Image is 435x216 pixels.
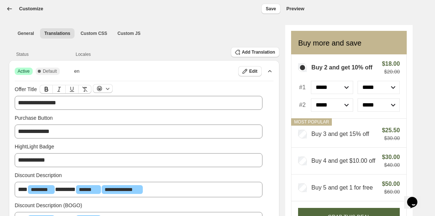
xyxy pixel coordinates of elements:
span: Add Translation [242,49,275,55]
span: Purchase Button [15,114,53,122]
button: Underline [65,85,79,94]
span: $20.00 [382,69,400,74]
span: $30.00 [382,154,400,160]
span: $60.00 [382,189,400,194]
span: Discount Description (BOGO) [15,202,82,209]
span: Save [266,6,276,12]
span: Buy 4 and get $10.00 off [311,157,375,164]
input: Buy 2 and get 10% off [298,63,307,72]
button: Save [261,4,280,14]
span: Default [43,68,57,74]
button: Line through [78,85,91,94]
input: Buy 5 and get 1 for free [298,183,307,192]
div: Total savings [375,181,400,194]
span: Offer Title [15,86,37,93]
input: Buy 3 and get 15% off [298,130,307,138]
input: Buy 4 and get $10.00 off [298,156,307,165]
span: $18.00 [382,61,400,67]
div: Total savings [375,61,400,74]
span: $40.00 [382,162,400,168]
span: Buy 5 and get 1 for free [311,184,373,191]
span: Status [16,51,71,57]
span: $25.50 [382,127,400,133]
h2: Preview [286,5,304,12]
button: Bold [40,85,53,94]
button: Add Translation [231,47,280,57]
span: General [18,30,34,36]
span: Custom CSS [80,30,107,36]
div: Total savings [375,127,400,141]
span: Buy 3 and get 15% off [311,130,369,137]
span: $50.00 [382,181,400,187]
span: Edit [249,68,258,74]
span: Translations [44,30,70,36]
span: Discount Description [15,172,62,179]
span: #1 [298,84,307,91]
span: Custom JS [117,30,141,36]
span: en [74,68,79,75]
span: Active [18,68,30,74]
button: Italic [52,85,66,94]
button: Edit [238,66,262,76]
span: Buy 2 and get 10% off [311,64,372,71]
p: Buy more and save [298,39,361,47]
span: Locales [76,51,216,57]
span: #2 [298,101,307,109]
span: HightLight Badge [15,143,54,150]
h3: Customize [19,5,43,12]
span: $30.00 [382,136,400,141]
div: Total savings [375,154,400,168]
iframe: chat widget [404,187,428,209]
h5: MOST POPULAR [294,120,329,124]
